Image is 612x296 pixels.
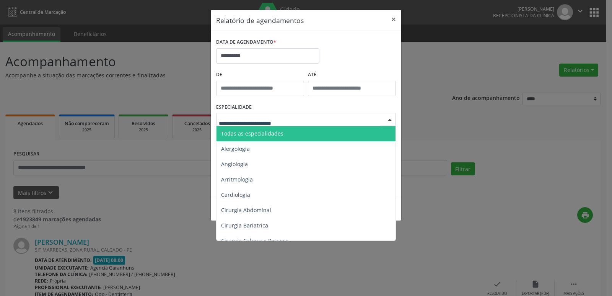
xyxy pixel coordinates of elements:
span: Cirurgia Abdominal [221,206,271,214]
label: DATA DE AGENDAMENTO [216,36,276,48]
span: Angiologia [221,160,248,168]
span: Cardiologia [221,191,250,198]
span: Arritmologia [221,176,253,183]
span: Alergologia [221,145,250,152]
span: Cirurgia Cabeça e Pescoço [221,237,288,244]
button: Close [386,10,401,29]
label: De [216,69,304,81]
h5: Relatório de agendamentos [216,15,304,25]
span: Todas as especialidades [221,130,283,137]
span: Cirurgia Bariatrica [221,222,268,229]
label: ESPECIALIDADE [216,101,252,113]
label: ATÉ [308,69,396,81]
